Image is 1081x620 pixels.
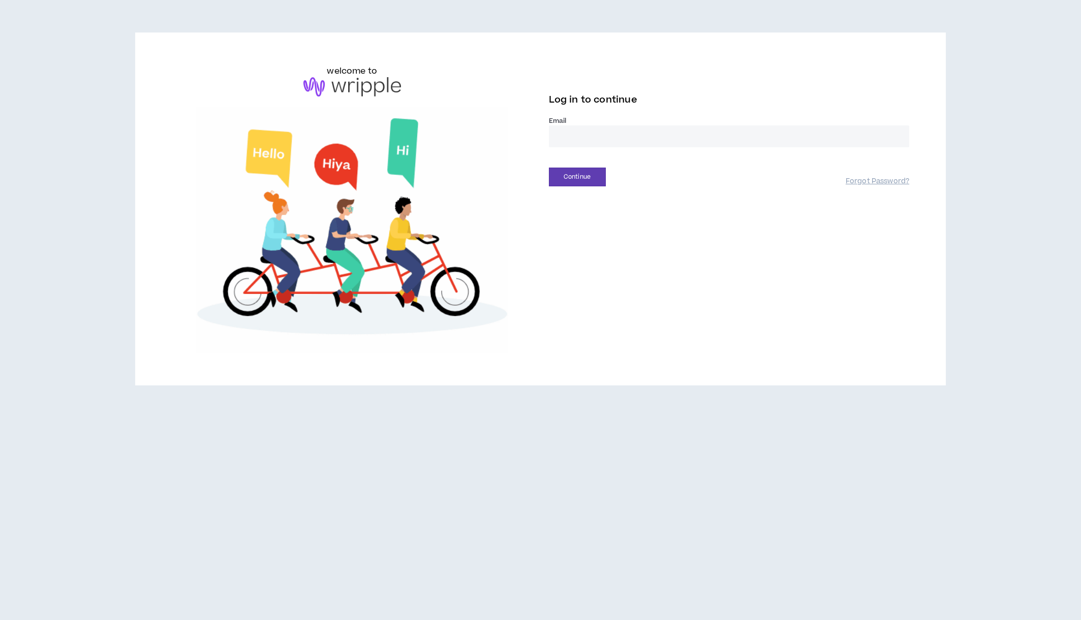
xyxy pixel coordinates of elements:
[327,65,377,77] h6: welcome to
[846,177,909,186] a: Forgot Password?
[303,77,401,96] img: logo-brand.png
[549,168,606,186] button: Continue
[549,116,910,125] label: Email
[549,93,637,106] span: Log in to continue
[172,107,533,353] img: Welcome to Wripple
